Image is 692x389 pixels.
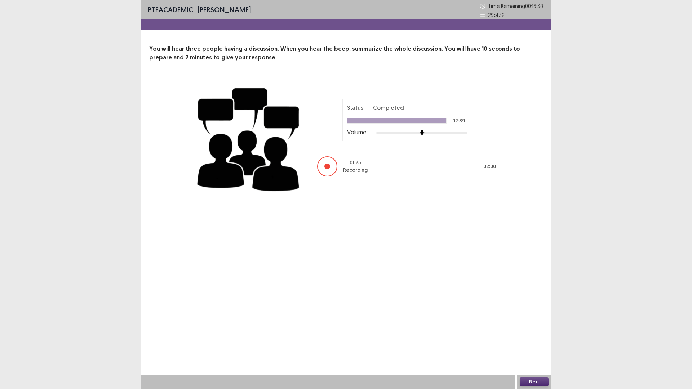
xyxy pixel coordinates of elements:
img: group-discussion [195,79,303,197]
p: 02 : 00 [483,163,496,170]
button: Next [520,377,549,386]
p: Status: [347,103,364,112]
p: Volume: [347,128,368,137]
p: Time Remaining 00 : 16 : 38 [488,2,544,10]
span: PTE academic [148,5,193,14]
p: You will hear three people having a discussion. When you hear the beep, summarize the whole discu... [149,45,543,62]
p: 01 : 25 [350,159,361,166]
p: Completed [373,103,404,112]
img: arrow-thumb [420,130,425,135]
p: 02:39 [452,118,465,123]
p: Recording [343,166,368,174]
p: - [PERSON_NAME] [148,4,251,15]
p: 29 of 32 [488,11,505,19]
